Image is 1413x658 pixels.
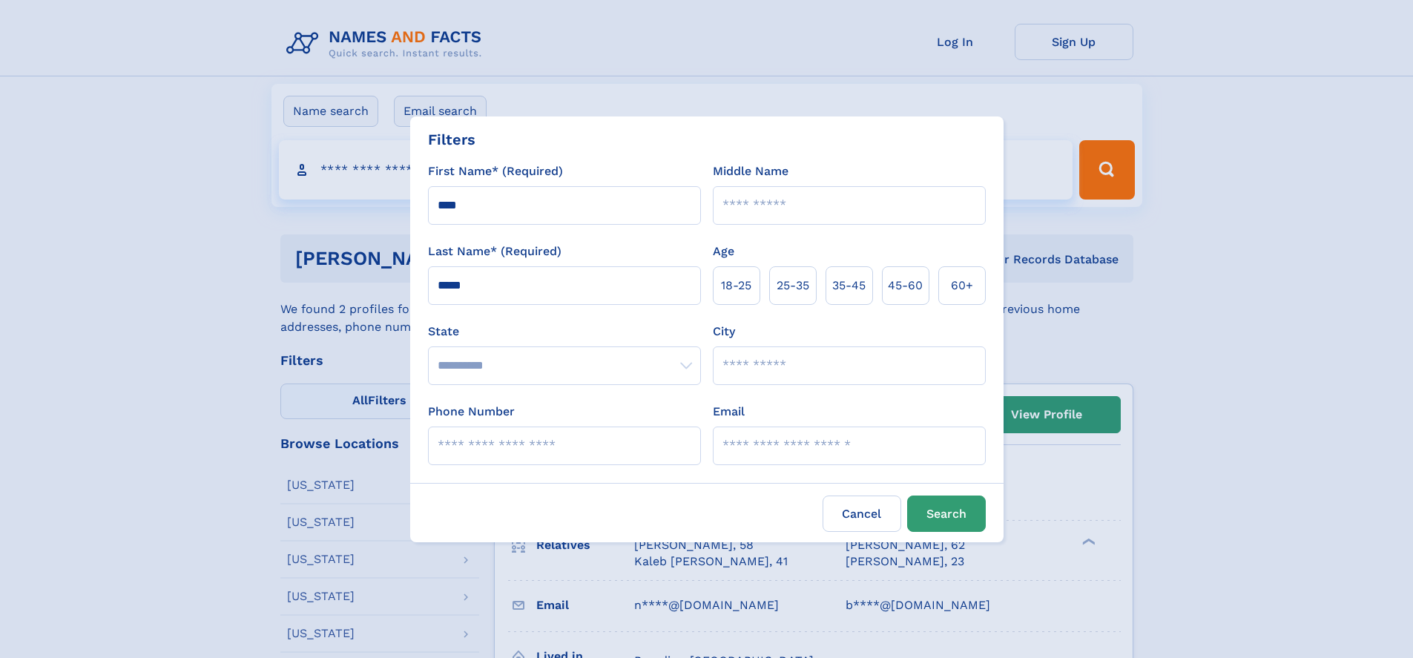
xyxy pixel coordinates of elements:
[907,496,986,532] button: Search
[428,162,563,180] label: First Name* (Required)
[428,403,515,421] label: Phone Number
[777,277,809,295] span: 25‑35
[428,128,475,151] div: Filters
[888,277,923,295] span: 45‑60
[951,277,973,295] span: 60+
[428,323,701,340] label: State
[713,162,788,180] label: Middle Name
[721,277,751,295] span: 18‑25
[713,243,734,260] label: Age
[428,243,561,260] label: Last Name* (Required)
[713,323,735,340] label: City
[713,403,745,421] label: Email
[832,277,866,295] span: 35‑45
[823,496,901,532] label: Cancel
